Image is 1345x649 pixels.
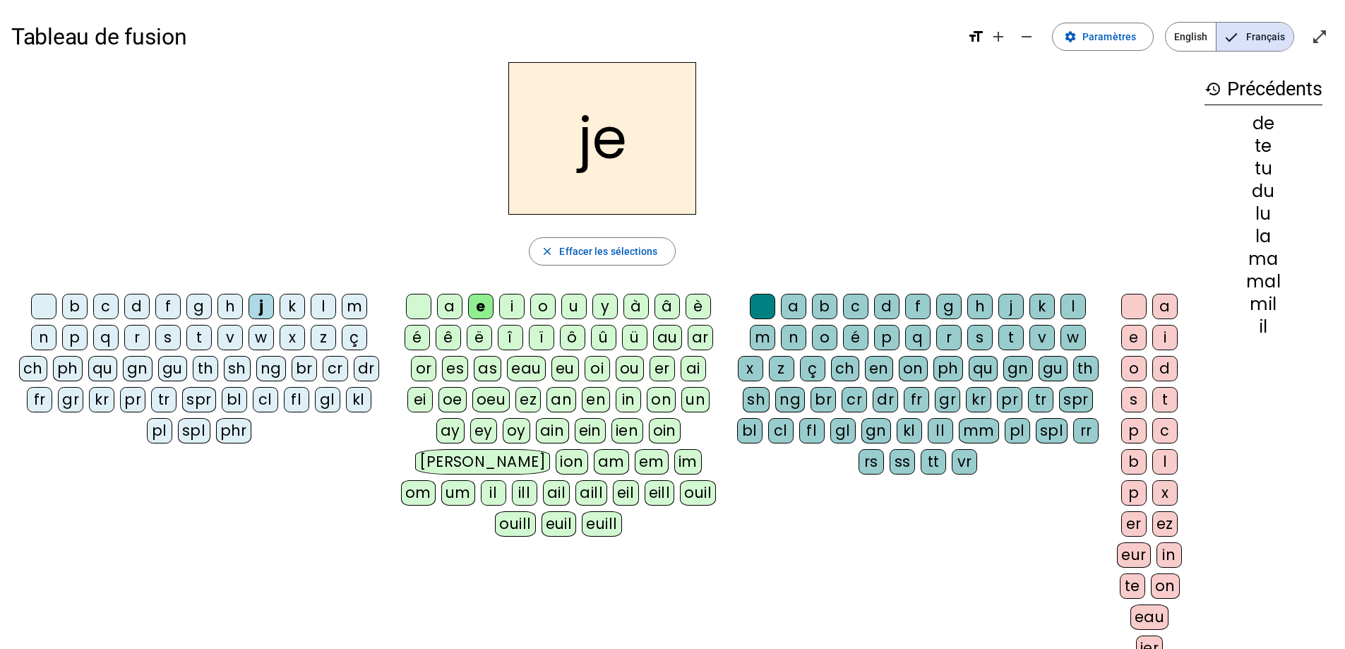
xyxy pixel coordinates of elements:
[654,294,680,319] div: â
[155,325,181,350] div: s
[768,418,794,443] div: cl
[311,325,336,350] div: z
[561,294,587,319] div: u
[616,356,644,381] div: ou
[542,511,577,537] div: euil
[323,356,348,381] div: cr
[401,480,436,506] div: om
[346,387,371,412] div: kl
[253,387,278,412] div: cl
[405,325,430,350] div: é
[781,325,806,350] div: n
[1152,449,1178,475] div: l
[935,387,960,412] div: gr
[124,325,150,350] div: r
[812,325,837,350] div: o
[438,387,467,412] div: oe
[905,325,931,350] div: q
[498,325,523,350] div: î
[1217,23,1293,51] span: Français
[649,418,681,443] div: oin
[342,325,367,350] div: ç
[280,294,305,319] div: k
[503,418,530,443] div: oy
[1036,418,1068,443] div: spl
[686,294,711,319] div: è
[530,294,556,319] div: o
[933,356,963,381] div: ph
[529,325,554,350] div: ï
[1018,28,1035,45] mat-icon: remove
[62,325,88,350] div: p
[11,14,956,59] h1: Tableau de fusion
[1204,228,1322,245] div: la
[623,294,649,319] div: à
[193,356,218,381] div: th
[622,325,647,350] div: ü
[93,325,119,350] div: q
[19,356,47,381] div: ch
[781,294,806,319] div: a
[216,418,252,443] div: phr
[1121,387,1147,412] div: s
[1204,138,1322,155] div: te
[738,356,763,381] div: x
[899,356,928,381] div: on
[645,480,675,506] div: eill
[737,418,763,443] div: bl
[967,294,993,319] div: h
[921,449,946,475] div: tt
[611,418,643,443] div: ien
[616,387,641,412] div: in
[966,387,991,412] div: kr
[799,418,825,443] div: fl
[499,294,525,319] div: i
[842,387,867,412] div: cr
[124,294,150,319] div: d
[442,356,468,381] div: es
[647,387,676,412] div: on
[546,387,576,412] div: an
[481,480,506,506] div: il
[560,325,585,350] div: ô
[1029,294,1055,319] div: k
[613,480,639,506] div: eil
[990,28,1007,45] mat-icon: add
[680,480,716,506] div: ouil
[890,449,915,475] div: ss
[468,294,494,319] div: e
[831,356,859,381] div: ch
[436,418,465,443] div: ay
[1152,356,1178,381] div: d
[470,418,497,443] div: ey
[27,387,52,412] div: fr
[1204,115,1322,132] div: de
[1204,73,1322,105] h3: Précédents
[88,356,117,381] div: qu
[354,356,379,381] div: dr
[1305,23,1334,51] button: Entrer en plein écran
[123,356,153,381] div: gn
[591,325,616,350] div: û
[512,480,537,506] div: ill
[861,418,891,443] div: gn
[1117,542,1151,568] div: eur
[984,23,1012,51] button: Augmenter la taille de la police
[1152,387,1178,412] div: t
[495,511,535,537] div: ouill
[182,387,216,412] div: spr
[551,356,579,381] div: eu
[575,480,607,506] div: aill
[541,245,554,258] mat-icon: close
[1121,356,1147,381] div: o
[1073,356,1099,381] div: th
[998,325,1024,350] div: t
[62,294,88,319] div: b
[1204,206,1322,222] div: lu
[1152,325,1178,350] div: i
[743,387,770,412] div: sh
[874,294,899,319] div: d
[967,325,993,350] div: s
[415,449,550,475] div: [PERSON_NAME]
[812,294,837,319] div: b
